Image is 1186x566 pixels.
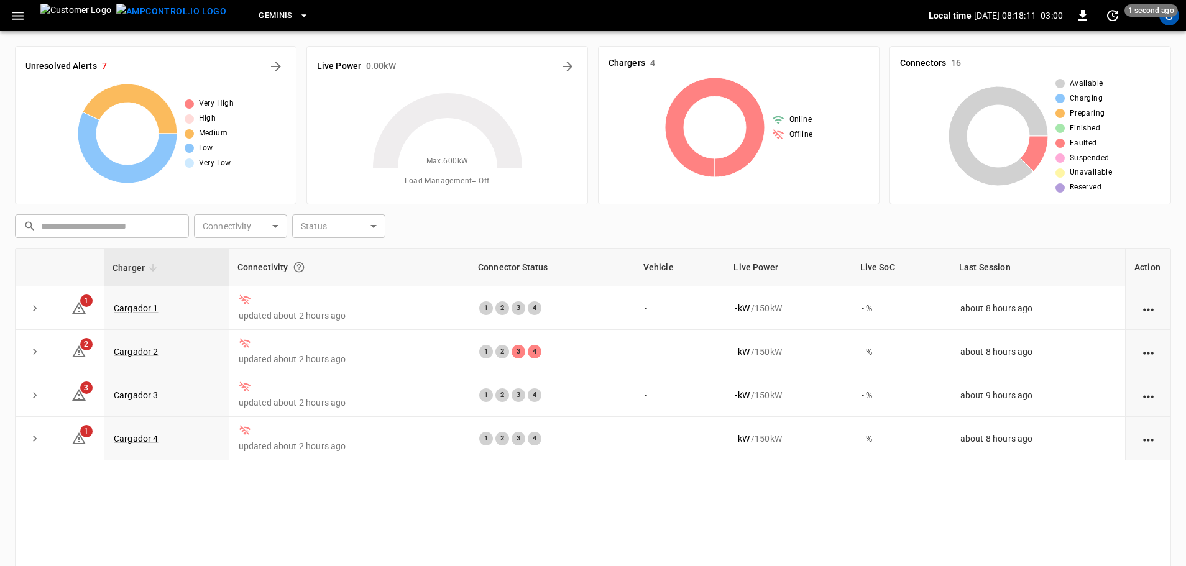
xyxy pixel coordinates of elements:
[528,345,541,358] div: 4
[512,301,525,315] div: 3
[71,390,86,399] a: 3
[114,434,159,444] a: Cargador 4
[512,432,525,445] div: 3
[479,345,493,358] div: 1
[199,98,234,110] span: Very High
[116,4,226,19] img: ampcontrol.io logo
[479,432,493,445] div: 1
[495,301,509,315] div: 2
[635,417,725,460] td: -
[469,249,635,286] th: Connector Status
[1124,4,1178,17] span: 1 second ago
[114,303,159,313] a: Cargador 1
[237,256,461,278] div: Connectivity
[950,249,1125,286] th: Last Session
[239,309,459,322] p: updated about 2 hours ago
[1141,345,1156,358] div: action cell options
[609,57,645,70] h6: Chargers
[366,60,396,73] h6: 0.00 kW
[25,342,44,361] button: expand row
[650,57,655,70] h6: 4
[950,286,1125,330] td: about 8 hours ago
[735,345,841,358] div: / 150 kW
[735,345,749,358] p: - kW
[1070,152,1110,165] span: Suspended
[405,175,489,188] span: Load Management = Off
[635,330,725,373] td: -
[1070,122,1100,135] span: Finished
[725,249,851,286] th: Live Power
[900,57,946,70] h6: Connectors
[735,389,841,401] div: / 150 kW
[40,4,111,27] img: Customer Logo
[635,249,725,286] th: Vehicle
[512,345,525,358] div: 3
[558,57,577,76] button: Energy Overview
[1070,78,1103,90] span: Available
[528,432,541,445] div: 4
[1125,249,1170,286] th: Action
[852,286,950,330] td: - %
[102,60,107,73] h6: 7
[479,301,493,315] div: 1
[239,440,459,452] p: updated about 2 hours ago
[735,432,841,445] div: / 150 kW
[317,60,361,73] h6: Live Power
[950,373,1125,417] td: about 9 hours ago
[199,127,228,140] span: Medium
[974,9,1063,22] p: [DATE] 08:18:11 -03:00
[25,429,44,448] button: expand row
[1103,6,1123,25] button: set refresh interval
[852,330,950,373] td: - %
[25,299,44,317] button: expand row
[1070,137,1097,150] span: Faulted
[735,389,749,401] p: - kW
[1070,107,1105,120] span: Preparing
[25,60,97,73] h6: Unresolved Alerts
[635,286,725,330] td: -
[495,432,509,445] div: 2
[80,381,93,394] span: 3
[199,142,213,155] span: Low
[479,388,493,402] div: 1
[1070,167,1112,179] span: Unavailable
[852,249,950,286] th: Live SoC
[80,425,93,437] span: 1
[25,386,44,404] button: expand row
[239,396,459,409] p: updated about 2 hours ago
[259,9,293,23] span: Geminis
[266,57,286,76] button: All Alerts
[495,388,509,402] div: 2
[1141,432,1156,445] div: action cell options
[199,157,231,170] span: Very Low
[71,345,86,355] a: 2
[114,347,159,357] a: Cargador 2
[254,4,314,28] button: Geminis
[1141,302,1156,314] div: action cell options
[288,256,310,278] button: Connection between the charger and our software.
[495,345,509,358] div: 2
[635,373,725,417] td: -
[950,330,1125,373] td: about 8 hours ago
[735,432,749,445] p: - kW
[929,9,972,22] p: Local time
[789,114,812,126] span: Online
[199,112,216,125] span: High
[1070,93,1103,105] span: Charging
[1141,389,1156,401] div: action cell options
[528,301,541,315] div: 4
[1070,181,1101,194] span: Reserved
[735,302,749,314] p: - kW
[512,388,525,402] div: 3
[80,294,93,307] span: 1
[735,302,841,314] div: / 150 kW
[113,260,161,275] span: Charger
[950,417,1125,460] td: about 8 hours ago
[239,353,459,365] p: updated about 2 hours ago
[852,417,950,460] td: - %
[789,129,813,141] span: Offline
[71,302,86,312] a: 1
[80,338,93,350] span: 2
[528,388,541,402] div: 4
[426,155,469,168] span: Max. 600 kW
